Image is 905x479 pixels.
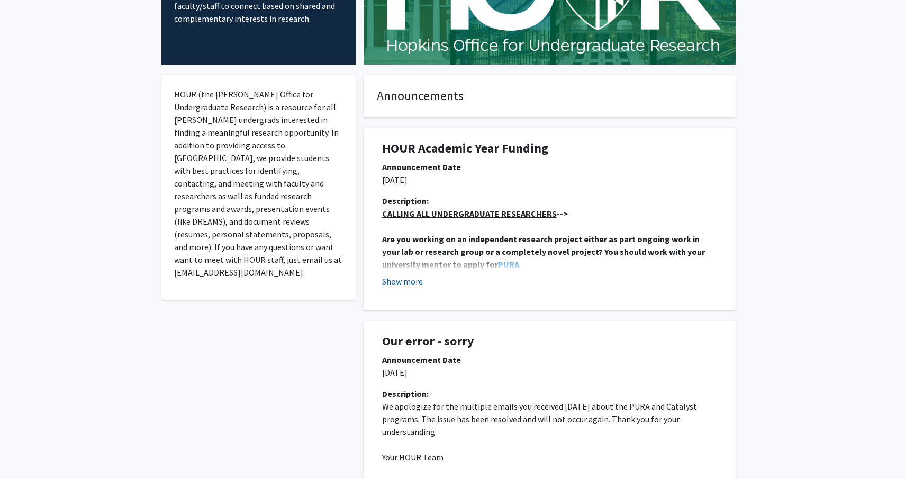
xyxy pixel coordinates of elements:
strong: Are you working on an independent research project either as part ongoing work in your lab or res... [382,234,707,270]
iframe: Chat [8,431,45,471]
button: Show more [382,275,423,288]
p: [DATE] [382,366,717,379]
div: Description: [382,387,717,400]
a: PURA [498,259,519,270]
p: HOUR (the [PERSON_NAME] Office for Undergraduate Research) is a resource for all [PERSON_NAME] un... [174,88,343,279]
p: [DATE] [382,173,717,186]
h1: Our error - sorry [382,334,717,349]
h4: Announcements [377,88,722,104]
p: We apologize for the multiple emails you received [DATE] about the PURA and Catalyst programs. Th... [382,400,717,438]
u: CALLING ALL UNDERGRADUATE RESEARCHERS [382,208,557,219]
div: Announcement Date [382,353,717,366]
strong: --> [382,208,568,219]
p: . [382,233,717,271]
div: Description: [382,194,717,207]
div: Announcement Date [382,161,717,173]
h1: HOUR Academic Year Funding [382,141,717,156]
p: Your HOUR Team [382,451,717,464]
